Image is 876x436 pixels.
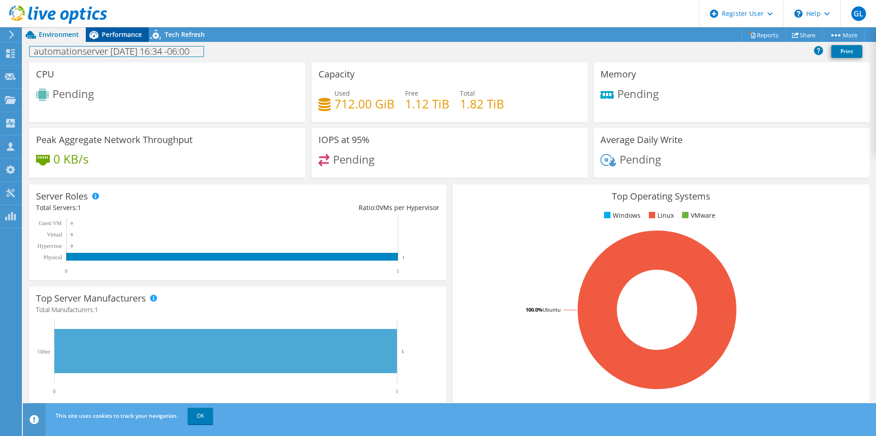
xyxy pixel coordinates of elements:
[30,46,203,56] h1: automationserver [DATE] 16:34 -06:00
[38,349,50,355] text: Other
[851,6,866,21] span: GL
[36,135,193,145] h3: Peak Aggregate Network Throughput
[402,255,405,260] text: 1
[542,306,561,313] tspan: Ubuntu
[831,45,862,58] a: Print
[71,221,73,226] text: 0
[36,203,238,213] div: Total Servers:
[53,388,56,395] text: 0
[36,293,146,303] h3: Top Server Manufacturers
[396,388,398,395] text: 1
[600,135,683,145] h3: Average Daily Write
[405,89,418,97] span: Free
[36,305,439,315] h4: Total Manufacturers:
[602,210,641,221] li: Windows
[165,30,205,39] span: Tech Refresh
[376,203,380,212] span: 0
[36,69,54,79] h3: CPU
[785,28,823,42] a: Share
[78,203,81,212] span: 1
[334,99,395,109] h4: 712.00 GiB
[39,220,62,226] text: Guest VM
[460,89,475,97] span: Total
[238,203,439,213] div: Ratio: VMs per Hypervisor
[37,243,62,249] text: Hypervisor
[620,152,661,167] span: Pending
[401,349,404,354] text: 1
[71,244,73,248] text: 0
[318,69,355,79] h3: Capacity
[36,191,88,201] h3: Server Roles
[526,306,542,313] tspan: 100.0%
[460,99,504,109] h4: 1.82 TiB
[794,10,803,18] svg: \n
[680,210,715,221] li: VMware
[188,408,213,424] a: OK
[94,305,98,314] span: 1
[318,135,370,145] h3: IOPS at 95%
[333,152,375,167] span: Pending
[742,28,786,42] a: Reports
[47,231,63,238] text: Virtual
[53,154,89,164] h4: 0 KB/s
[39,30,79,39] span: Environment
[102,30,142,39] span: Performance
[334,89,350,97] span: Used
[405,99,449,109] h4: 1.12 TiB
[65,268,68,274] text: 0
[43,254,62,261] text: Physical
[600,69,636,79] h3: Memory
[71,232,73,237] text: 0
[617,86,659,101] span: Pending
[822,28,865,42] a: More
[52,86,94,101] span: Pending
[647,210,674,221] li: Linux
[396,268,399,274] text: 1
[459,191,863,201] h3: Top Operating Systems
[56,412,178,420] span: This site uses cookies to track your navigation.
